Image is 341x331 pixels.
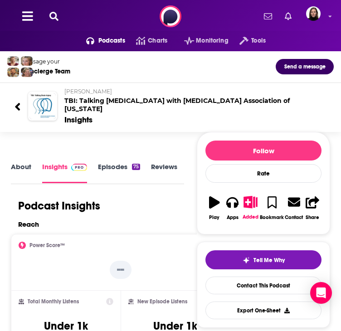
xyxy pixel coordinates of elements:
div: Added [243,214,258,220]
span: Tell Me Why [253,257,285,264]
button: Export One-Sheet [205,302,322,319]
div: Contact [285,214,303,220]
img: Podchaser Pro [71,164,87,171]
a: Charts [125,34,167,48]
div: Bookmark [260,214,284,220]
h2: New Episode Listens [137,298,187,305]
img: Sydney Profile [7,56,19,66]
div: Play [209,214,219,220]
button: Share [303,190,322,226]
span: Charts [148,34,167,47]
img: Jules Profile [21,56,33,66]
a: Reviews [151,162,177,183]
span: Logged in as BevCat3 [306,6,321,21]
button: Added [242,190,260,225]
div: Insights [64,115,93,125]
a: Logged in as BevCat3 [306,6,326,26]
a: InsightsPodchaser Pro [42,162,87,183]
button: open menu [75,34,125,48]
button: open menu [229,34,266,48]
h2: Total Monthly Listens [28,298,79,305]
h2: Power Score™ [29,242,65,248]
div: Open Intercom Messenger [310,282,332,304]
a: Show notifications dropdown [260,9,276,24]
a: About [11,162,31,183]
button: tell me why sparkleTell Me Why [205,250,322,269]
h2: Reach [18,220,39,229]
img: Podchaser - Follow, Share and Rate Podcasts [160,5,181,27]
a: Episodes75 [98,162,140,183]
span: Monitoring [196,34,228,47]
img: Jon Profile [7,68,19,77]
button: Bookmark [259,190,284,226]
img: User Profile [306,6,321,21]
h1: Podcast Insights [18,199,100,213]
span: [PERSON_NAME] [64,88,112,95]
button: Follow [205,141,322,161]
div: Apps [227,214,239,220]
a: Contact This Podcast [205,277,322,294]
button: Send a message [276,59,334,74]
p: -- [110,261,132,279]
div: Rate [205,164,322,183]
button: Play [205,190,224,226]
img: TBI: Talking Brain Injury with Brain Injury Association of Colorado [29,93,56,119]
button: Apps [224,190,242,226]
div: Concierge Team [22,68,70,75]
button: open menu [173,34,229,48]
span: Podcasts [98,34,125,47]
img: Barbara Profile [21,68,33,77]
h2: TBI: Talking [MEDICAL_DATA] with [MEDICAL_DATA] Association of [US_STATE] [64,88,326,113]
a: Show notifications dropdown [281,9,295,24]
div: Message your [22,58,70,65]
div: Share [306,214,319,220]
img: tell me why sparkle [243,257,250,264]
div: 75 [132,164,140,170]
a: Contact [284,190,303,226]
span: Tools [251,34,266,47]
